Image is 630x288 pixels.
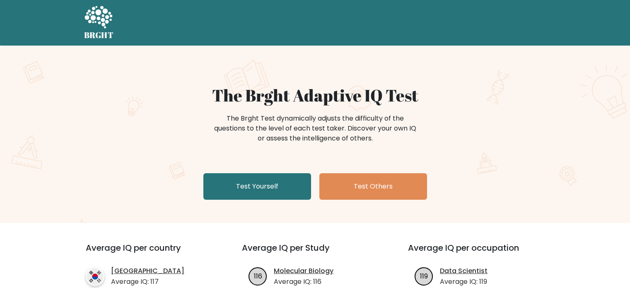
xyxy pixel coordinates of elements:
div: The Brght Test dynamically adjusts the difficulty of the questions to the level of each test take... [212,114,419,143]
text: 119 [420,271,428,281]
h3: Average IQ per country [86,243,212,263]
h1: The Brght Adaptive IQ Test [113,85,517,105]
p: Average IQ: 116 [274,277,333,287]
a: [GEOGRAPHIC_DATA] [111,266,184,276]
h5: BRGHT [84,30,114,40]
a: BRGHT [84,3,114,42]
a: Molecular Biology [274,266,333,276]
a: Data Scientist [440,266,488,276]
a: Test Others [319,173,427,200]
p: Average IQ: 117 [111,277,184,287]
img: country [86,267,104,286]
h3: Average IQ per occupation [408,243,554,263]
a: Test Yourself [203,173,311,200]
p: Average IQ: 119 [440,277,488,287]
text: 116 [254,271,262,281]
h3: Average IQ per Study [242,243,388,263]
